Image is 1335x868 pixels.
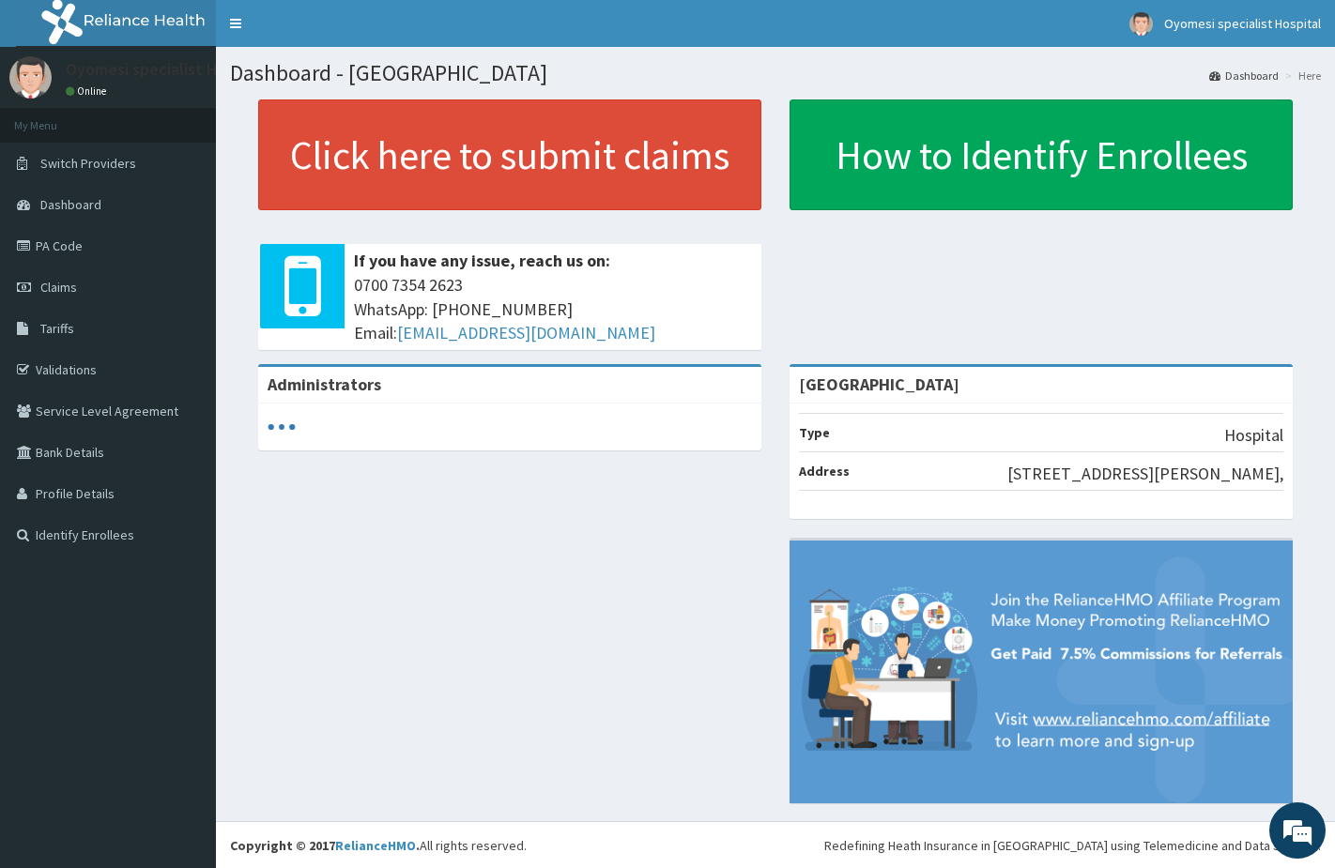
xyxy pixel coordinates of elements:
[9,56,52,99] img: User Image
[230,61,1321,85] h1: Dashboard - [GEOGRAPHIC_DATA]
[397,322,655,343] a: [EMAIL_ADDRESS][DOMAIN_NAME]
[268,373,381,395] b: Administrators
[1224,423,1283,448] p: Hospital
[354,273,752,345] span: 0700 7354 2623 WhatsApp: [PHONE_NUMBER] Email:
[40,279,77,296] span: Claims
[258,99,761,210] a: Click here to submit claims
[354,250,610,271] b: If you have any issue, reach us on:
[1164,15,1321,32] span: Oyomesi specialist Hospital
[66,61,269,78] p: Oyomesi specialist Hospital
[40,155,136,172] span: Switch Providers
[66,84,111,98] a: Online
[799,424,830,441] b: Type
[799,463,850,480] b: Address
[1209,68,1279,84] a: Dashboard
[230,837,420,854] strong: Copyright © 2017 .
[790,99,1293,210] a: How to Identify Enrollees
[790,541,1293,804] img: provider-team-banner.png
[268,413,296,441] svg: audio-loading
[1007,462,1283,486] p: [STREET_ADDRESS][PERSON_NAME],
[799,373,959,395] strong: [GEOGRAPHIC_DATA]
[40,320,74,337] span: Tariffs
[40,196,101,213] span: Dashboard
[335,837,416,854] a: RelianceHMO
[824,836,1321,855] div: Redefining Heath Insurance in [GEOGRAPHIC_DATA] using Telemedicine and Data Science!
[1129,12,1153,36] img: User Image
[1281,68,1321,84] li: Here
